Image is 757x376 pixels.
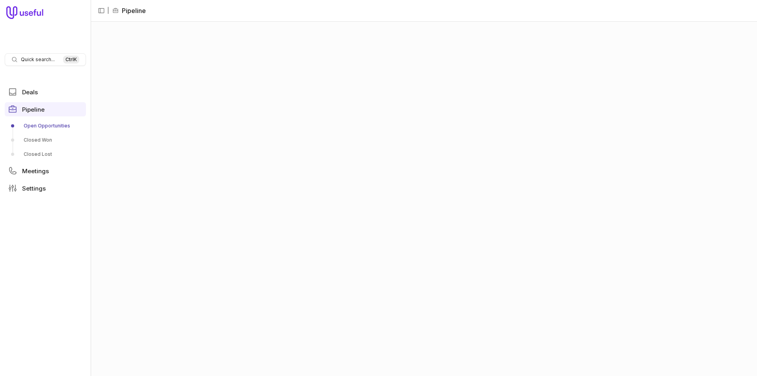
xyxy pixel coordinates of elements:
a: Deals [5,85,86,99]
a: Meetings [5,164,86,178]
a: Closed Won [5,134,86,146]
a: Open Opportunities [5,120,86,132]
span: Pipeline [22,107,45,112]
kbd: Ctrl K [63,56,79,64]
div: Pipeline submenu [5,120,86,161]
li: Pipeline [112,6,146,15]
span: Settings [22,185,46,191]
span: Quick search... [21,56,55,63]
a: Settings [5,181,86,195]
button: Collapse sidebar [95,5,107,17]
span: Meetings [22,168,49,174]
span: Deals [22,89,38,95]
a: Closed Lost [5,148,86,161]
a: Pipeline [5,102,86,116]
span: | [107,6,109,15]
